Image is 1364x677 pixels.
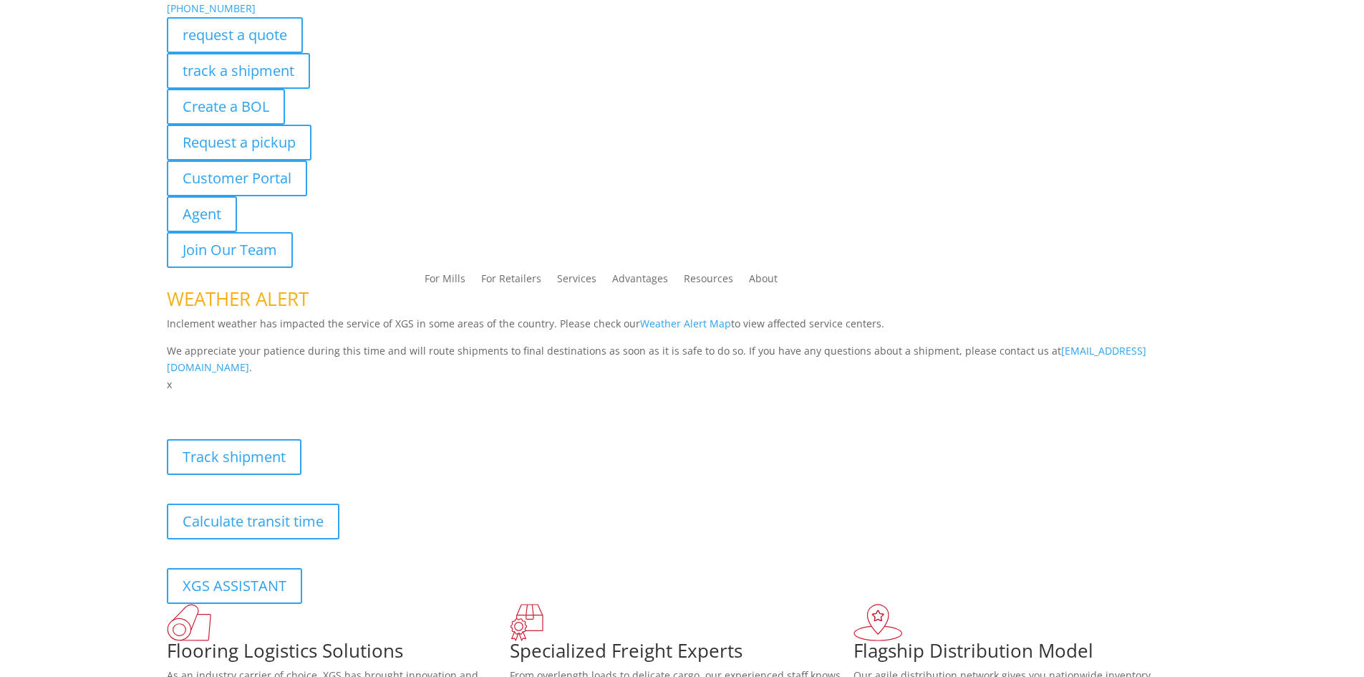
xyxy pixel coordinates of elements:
a: Services [557,274,596,289]
a: track a shipment [167,53,310,89]
p: x [167,376,1198,393]
a: Track shipment [167,439,301,475]
img: xgs-icon-focused-on-flooring-red [510,604,543,641]
b: Visibility, transparency, and control for your entire supply chain. [167,395,486,409]
a: Create a BOL [167,89,285,125]
a: For Mills [425,274,465,289]
h1: Specialized Freight Experts [510,641,853,667]
h1: Flagship Distribution Model [853,641,1197,667]
a: XGS ASSISTANT [167,568,302,604]
a: [PHONE_NUMBER] [167,1,256,15]
a: Advantages [612,274,668,289]
a: request a quote [167,17,303,53]
a: For Retailers [481,274,541,289]
a: Weather Alert Map [640,317,731,330]
img: xgs-icon-total-supply-chain-intelligence-red [167,604,211,641]
p: We appreciate your patience during this time and will route shipments to final destinations as so... [167,342,1198,377]
a: Customer Portal [167,160,307,196]
a: Calculate transit time [167,504,339,539]
img: xgs-icon-flagship-distribution-model-red [853,604,903,641]
span: WEATHER ALERT [167,286,309,312]
a: Resources [684,274,733,289]
a: Agent [167,196,237,232]
a: About [749,274,778,289]
p: Inclement weather has impacted the service of XGS in some areas of the country. Please check our ... [167,315,1198,342]
a: Request a pickup [167,125,311,160]
a: Join Our Team [167,232,293,268]
h1: Flooring Logistics Solutions [167,641,511,667]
